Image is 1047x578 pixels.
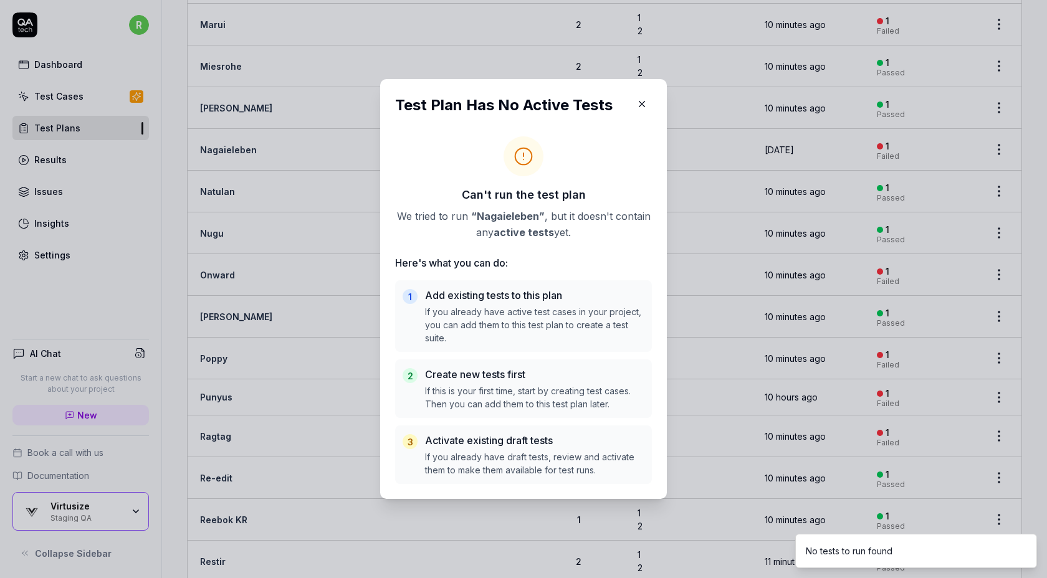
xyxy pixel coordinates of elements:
h2: Test Plan Has No Active Tests [395,94,652,116]
h5: Create new tests first [425,367,644,382]
p: If you already have draft tests, review and activate them to make them available for test runs. [425,450,644,476]
strong: active tests [494,226,554,239]
p: We tried to run [395,208,652,240]
h3: Can't run the test plan [395,186,652,203]
p: If this is your first time, start by creating test cases. Then you can add them to this test plan... [425,384,644,410]
h4: Here's what you can do: [395,255,652,270]
button: Close Modal [632,94,652,114]
h5: Add existing tests to this plan [425,288,644,303]
span: yet. [554,226,571,239]
strong: “ Nagaieleben ” [471,210,545,222]
span: , but it doesn't contain any [476,210,651,239]
span: 2 [408,369,413,382]
span: 3 [408,435,413,448]
span: 1 [408,290,412,303]
p: If you already have active test cases in your project, you can add them to this test plan to crea... [425,305,644,344]
h5: Activate existing draft tests [425,433,644,448]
